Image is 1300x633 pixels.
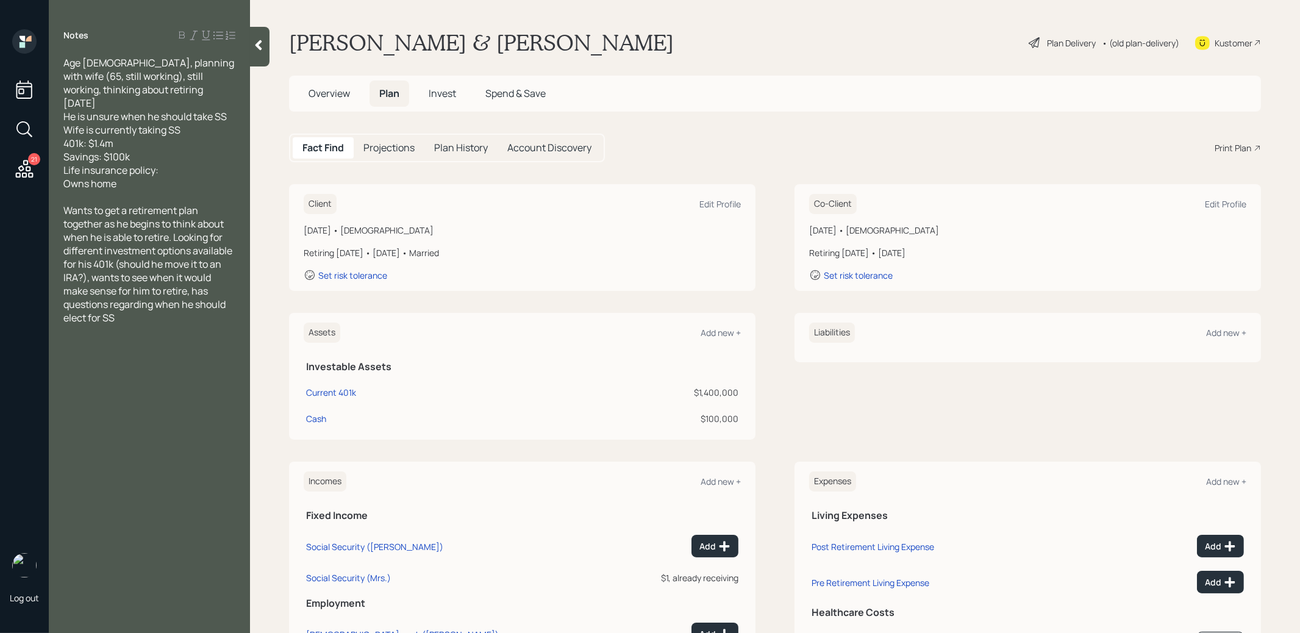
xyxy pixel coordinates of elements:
div: Retiring [DATE] • [DATE] • Married [304,246,741,259]
div: Edit Profile [699,198,741,210]
div: Social Security (Mrs.) [306,572,391,584]
div: 21 [28,153,40,165]
h5: Employment [306,598,738,609]
span: Age [DEMOGRAPHIC_DATA], planning with wife (65, still working), still working, thinking about ret... [63,56,236,190]
h6: Incomes [304,471,346,492]
h1: [PERSON_NAME] & [PERSON_NAME] [289,29,674,56]
span: Spend & Save [485,87,546,100]
div: Post Retirement Living Expense [812,541,934,553]
h6: Client [304,194,337,214]
div: Add new + [1206,476,1246,487]
div: $100,000 [536,412,738,425]
div: Kustomer [1215,37,1252,49]
div: Log out [10,592,39,604]
button: Add [1197,571,1244,593]
div: Current 401k [306,386,356,399]
h5: Fixed Income [306,510,738,521]
div: Plan Delivery [1047,37,1096,49]
div: Add new + [701,476,741,487]
span: Invest [429,87,456,100]
label: Notes [63,29,88,41]
h5: Plan History [434,142,488,154]
div: Edit Profile [1205,198,1246,210]
div: [DATE] • [DEMOGRAPHIC_DATA] [304,224,741,237]
h5: Projections [363,142,415,154]
h5: Healthcare Costs [812,607,1244,618]
h6: Assets [304,323,340,343]
div: Add new + [1206,327,1246,338]
h5: Investable Assets [306,361,738,373]
span: Overview [309,87,350,100]
span: Plan [379,87,399,100]
div: Add [1205,576,1236,588]
div: Set risk tolerance [824,270,893,281]
div: $1, already receiving [615,571,738,584]
div: Pre Retirement Living Expense [812,577,929,588]
div: Cash [306,412,326,425]
h6: Liabilities [809,323,855,343]
h6: Co-Client [809,194,857,214]
button: Add [1197,535,1244,557]
h5: Account Discovery [507,142,591,154]
div: Social Security ([PERSON_NAME]) [306,541,443,553]
div: Add [1205,540,1236,553]
div: Add [699,540,730,553]
img: treva-nostdahl-headshot.png [12,553,37,578]
div: Print Plan [1215,141,1251,154]
h5: Fact Find [302,142,344,154]
button: Add [691,535,738,557]
span: Wants to get a retirement plan together as he begins to think about when he is able to retire. Lo... [63,204,234,324]
div: $1,400,000 [536,386,738,399]
h6: Expenses [809,471,856,492]
h5: Living Expenses [812,510,1244,521]
div: [DATE] • [DEMOGRAPHIC_DATA] [809,224,1246,237]
div: Retiring [DATE] • [DATE] [809,246,1246,259]
div: • (old plan-delivery) [1102,37,1179,49]
div: Add new + [701,327,741,338]
div: Set risk tolerance [318,270,387,281]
